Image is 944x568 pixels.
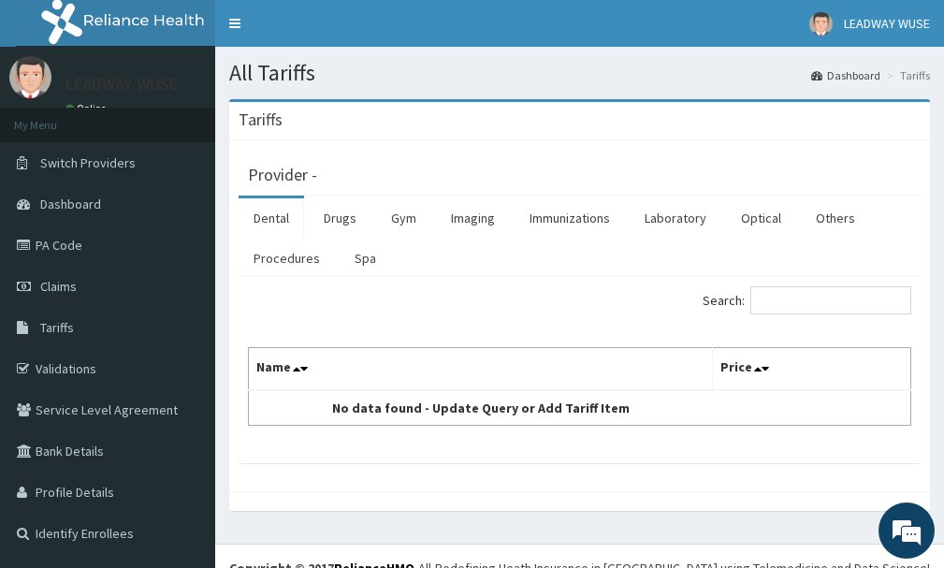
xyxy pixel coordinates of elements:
[248,167,317,183] h3: Provider -
[726,198,796,238] a: Optical
[750,286,911,314] input: Search:
[376,198,431,238] a: Gym
[65,102,110,115] a: Online
[229,61,930,85] h1: All Tariffs
[712,348,910,391] th: Price
[703,286,911,314] label: Search:
[515,198,625,238] a: Immunizations
[40,319,74,336] span: Tariffs
[249,348,713,391] th: Name
[801,198,870,238] a: Others
[309,198,371,238] a: Drugs
[844,15,930,32] span: LEADWAY WUSE
[40,154,136,171] span: Switch Providers
[65,76,178,93] p: LEADWAY WUSE
[249,390,713,426] td: No data found - Update Query or Add Tariff Item
[809,12,833,36] img: User Image
[40,278,77,295] span: Claims
[239,239,335,278] a: Procedures
[630,198,721,238] a: Laboratory
[340,239,391,278] a: Spa
[239,111,283,128] h3: Tariffs
[239,198,304,238] a: Dental
[9,56,51,98] img: User Image
[882,67,930,83] li: Tariffs
[811,67,880,83] a: Dashboard
[436,198,510,238] a: Imaging
[40,196,101,212] span: Dashboard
